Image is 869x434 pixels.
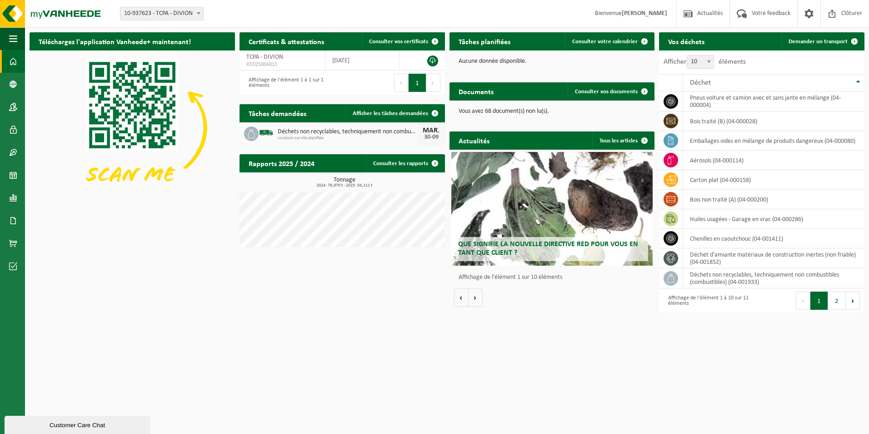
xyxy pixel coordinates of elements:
strong: [PERSON_NAME] [622,10,667,17]
a: Consulter votre calendrier [565,32,654,50]
p: Vous avez 68 document(s) non lu(s). [459,108,646,115]
span: RED25004815 [246,61,318,68]
span: Que signifie la nouvelle directive RED pour vous en tant que client ? [458,241,638,257]
span: 10-937623 - TCPA - DIVION [120,7,203,20]
span: Déchets non recyclables, techniquement non combustibles (combustibles) [278,128,418,136]
img: BL-SO-LV [259,125,274,141]
span: Demander un transport [789,39,848,45]
a: Que signifie la nouvelle directive RED pour vous en tant que client ? [451,152,653,266]
div: 30-09 [422,134,440,141]
button: Previous [796,292,810,310]
h2: Vos déchets [659,32,714,50]
h2: Certificats & attestations [240,32,333,50]
a: Afficher les tâches demandées [345,104,444,122]
td: aérosols (04-000114) [683,151,864,170]
span: Consulter vos certificats [369,39,428,45]
span: Consulter votre calendrier [572,39,638,45]
td: chenilles en caoutchouc (04-001411) [683,229,864,248]
button: Next [426,74,440,92]
h2: Rapports 2025 / 2024 [240,154,324,172]
button: Vorige [454,288,469,307]
div: Affichage de l'élément 1 à 10 sur 11 éléments [664,291,757,311]
span: Déchet [690,79,711,86]
p: Aucune donnée disponible. [459,58,646,65]
button: 1 [810,292,828,310]
h2: Tâches planifiées [449,32,519,50]
iframe: chat widget [5,414,152,434]
a: Tous les articles [592,131,654,150]
h3: Tonnage [244,177,445,188]
td: bois non traité (A) (04-000200) [683,190,864,209]
button: 2 [828,292,846,310]
span: TCPA - DIVION [246,54,283,61]
h2: Téléchargez l'application Vanheede+ maintenant! [30,32,200,50]
button: 1 [409,74,426,92]
a: Consulter les rapports [366,154,444,172]
h2: Actualités [449,131,499,149]
a: Demander un transport [781,32,864,50]
td: carton plat (04-000158) [683,170,864,190]
img: Download de VHEPlus App [30,50,235,205]
td: bois traité (B) (04-000028) [683,111,864,131]
span: Consulter vos documents [575,89,638,95]
button: Previous [394,74,409,92]
a: Consulter vos documents [568,82,654,101]
span: 10-937623 - TCPA - DIVION [120,7,204,20]
button: Volgende [469,288,483,307]
span: 2024: 78,970 t - 2025: 54,111 t [244,183,445,188]
td: déchets non recyclables, techniquement non combustibles (combustibles) (04-001933) [683,268,864,288]
td: huiles usagées - Garage en vrac (04-000286) [683,209,864,229]
div: MAR. [422,127,440,134]
p: Affichage de l'élément 1 sur 10 éléments [459,274,650,281]
label: Afficher éléments [664,58,746,66]
h2: Tâches demandées [240,104,315,122]
td: emballages vides en mélange de produits dangereux (04-000080) [683,131,864,151]
td: pneus voiture et camion avec et sans jante en mélange (04-000004) [683,91,864,111]
a: Consulter vos certificats [362,32,444,50]
td: [DATE] [325,50,400,71]
span: 10 [687,55,714,69]
div: Affichage de l'élément 1 à 1 sur 1 éléments [244,73,338,93]
span: 10 [687,56,714,68]
span: Livraison sur site planifiée [278,136,418,141]
td: déchet d'amiante matériaux de construction inertes (non friable) (04-001852) [683,248,864,268]
span: Afficher les tâches demandées [353,111,428,116]
h2: Documents [449,82,503,100]
button: Next [846,292,860,310]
